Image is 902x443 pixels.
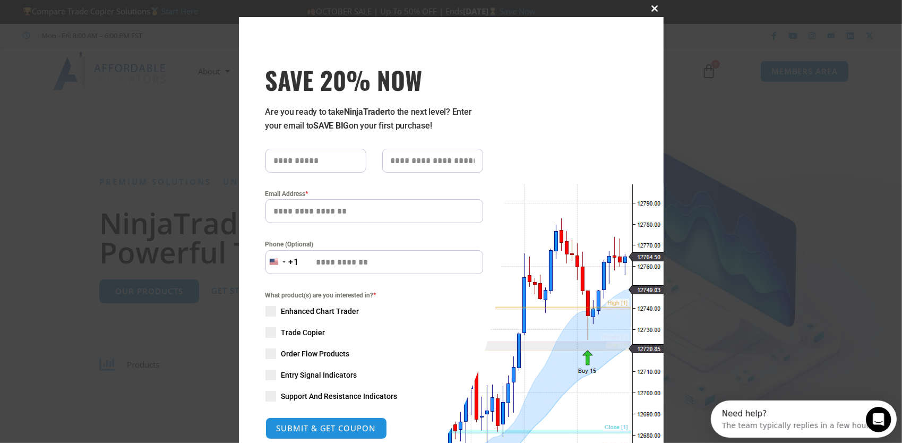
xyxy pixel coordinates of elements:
[265,418,387,439] button: SUBMIT & GET COUPON
[265,348,483,359] label: Order Flow Products
[265,105,483,133] p: Are you ready to take to the next level? Enter your email to on your first purchase!
[11,18,165,29] div: The team typically replies in a few hours.
[265,327,483,338] label: Trade Copier
[265,239,483,250] label: Phone (Optional)
[265,290,483,301] span: What product(s) are you interested in?
[11,9,165,18] div: Need help?
[265,250,299,274] button: Selected country
[711,401,897,438] iframe: Intercom live chat discovery launcher
[281,391,398,402] span: Support And Resistance Indicators
[866,407,891,432] iframe: Intercom live chat
[344,107,388,117] strong: NinjaTrader
[265,306,483,317] label: Enhanced Chart Trader
[265,370,483,380] label: Entry Signal Indicators
[281,348,350,359] span: Order Flow Products
[289,255,299,269] div: +1
[4,4,196,33] div: Open Intercom Messenger
[265,65,483,95] h3: SAVE 20% NOW
[281,370,357,380] span: Entry Signal Indicators
[281,327,325,338] span: Trade Copier
[313,121,349,131] strong: SAVE BIG
[265,189,483,199] label: Email Address
[265,391,483,402] label: Support And Resistance Indicators
[281,306,359,317] span: Enhanced Chart Trader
